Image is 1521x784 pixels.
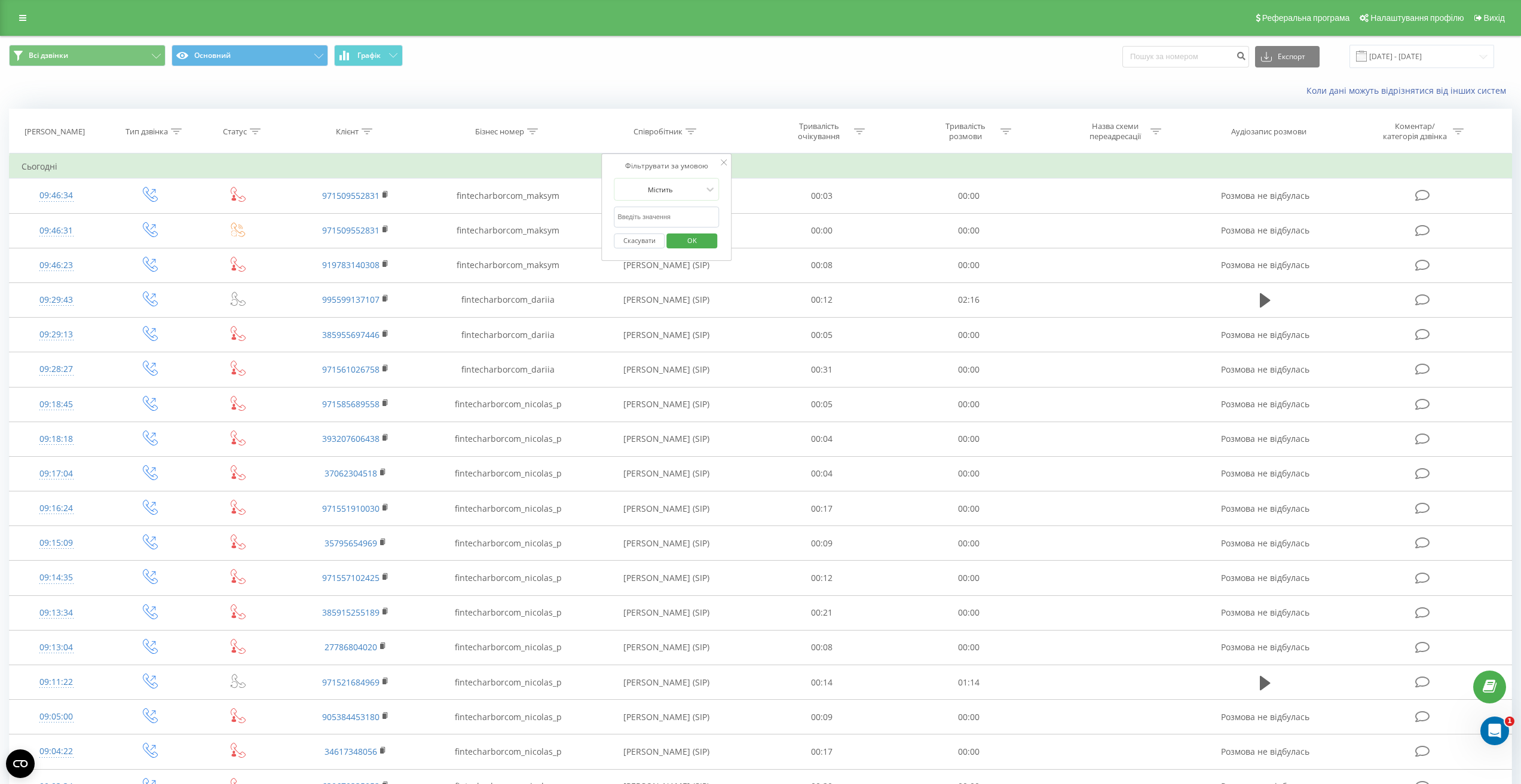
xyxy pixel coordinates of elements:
a: 971585689558 [322,398,380,410]
td: 00:00 [895,700,1042,734]
div: 09:46:31 [22,219,91,242]
a: 385915255189 [322,607,380,618]
td: 00:17 [749,734,895,769]
td: fintecharborcom_nicolas_p [431,526,584,561]
div: Тип дзвінка [126,127,168,137]
a: 919783140308 [322,259,380,270]
button: OK [666,233,717,248]
td: [PERSON_NAME] (SIP) [584,179,749,213]
td: [PERSON_NAME] (SIP) [584,700,749,734]
a: 971509552831 [322,190,380,201]
td: 00:00 [895,561,1042,595]
span: Розмова не відбулась [1221,364,1309,375]
td: 00:00 [895,491,1042,526]
td: [PERSON_NAME] (SIP) [584,456,749,491]
td: 00:08 [749,630,895,665]
span: Розмова не відбулась [1221,225,1309,236]
div: 09:29:13 [22,323,91,346]
div: 09:14:35 [22,566,91,589]
div: 09:46:23 [22,254,91,277]
td: [PERSON_NAME] (SIP) [584,248,749,282]
div: 09:05:00 [22,705,91,728]
td: 00:04 [749,422,895,456]
span: Розмова не відбулась [1221,607,1309,618]
td: fintecharborcom_maksym [431,179,584,213]
a: 971551910030 [322,503,380,514]
a: 27786804020 [325,641,377,653]
td: [PERSON_NAME] (SIP) [584,734,749,769]
td: 00:00 [895,456,1042,491]
td: 00:09 [749,700,895,734]
td: fintecharborcom_nicolas_p [431,630,584,665]
span: Розмова не відбулась [1221,746,1309,757]
td: 00:00 [895,352,1042,387]
div: 09:04:22 [22,740,91,763]
td: [PERSON_NAME] (SIP) [584,561,749,595]
td: fintecharborcom_dariia [431,352,584,387]
td: [PERSON_NAME] (SIP) [584,630,749,665]
div: 09:29:43 [22,288,91,312]
div: Назва схеми переадресації [1084,121,1147,142]
td: 02:16 [895,282,1042,317]
button: Графік [334,45,403,66]
span: Розмова не відбулась [1221,641,1309,653]
td: 00:14 [749,665,895,700]
td: [PERSON_NAME] (SIP) [584,282,749,317]
td: fintecharborcom_nicolas_p [431,561,584,595]
td: [PERSON_NAME] (SIP) [584,213,749,248]
div: 09:16:24 [22,497,91,520]
div: Тривалість розмови [934,121,997,142]
td: 01:14 [895,665,1042,700]
td: [PERSON_NAME] (SIP) [584,595,749,630]
td: 00:00 [749,213,895,248]
td: [PERSON_NAME] (SIP) [584,491,749,526]
a: 971521684969 [322,677,380,688]
span: Реферальна програма [1262,13,1350,23]
td: 00:00 [895,318,1042,352]
td: 00:12 [749,282,895,317]
td: 00:03 [749,179,895,213]
div: 09:17:04 [22,462,91,485]
div: Статус [223,127,247,137]
span: Розмова не відбулась [1221,433,1309,444]
td: 00:04 [749,456,895,491]
div: Аудіозапис розмови [1231,127,1306,137]
td: 00:00 [895,213,1042,248]
span: Розмова не відбулась [1221,537,1309,549]
a: 37062304518 [325,468,377,479]
td: 00:21 [749,595,895,630]
td: [PERSON_NAME] (SIP) [584,352,749,387]
a: 905384453180 [322,711,380,722]
span: Розмова не відбулась [1221,259,1309,270]
td: fintecharborcom_nicolas_p [431,387,584,422]
td: 00:00 [895,526,1042,561]
td: 00:05 [749,318,895,352]
td: fintecharborcom_dariia [431,282,584,317]
td: [PERSON_NAME] (SIP) [584,422,749,456]
a: 971561026758 [322,364,380,375]
td: fintecharborcom_nicolas_p [431,422,584,456]
span: Всі дзвінки [29,51,68,60]
td: [PERSON_NAME] (SIP) [584,665,749,700]
span: 1 [1505,717,1514,726]
td: fintecharborcom_maksym [431,213,584,248]
span: Графік [357,51,381,60]
span: Розмова не відбулась [1221,503,1309,514]
div: 09:18:18 [22,428,91,451]
a: 995599137107 [322,294,380,305]
a: 971509552831 [322,225,380,236]
td: [PERSON_NAME] (SIP) [584,387,749,422]
td: 00:00 [895,422,1042,456]
div: 09:13:04 [22,636,91,659]
td: 00:08 [749,248,895,282]
td: fintecharborcom_maksym [431,248,584,282]
td: 00:00 [895,248,1042,282]
td: 00:00 [895,595,1042,630]
td: 00:00 [895,734,1042,769]
div: 09:28:27 [22,358,91,381]
span: Розмова не відбулась [1221,190,1309,201]
div: 09:18:45 [22,393,91,416]
td: 00:00 [895,630,1042,665]
div: [PERSON_NAME] [25,127,85,137]
input: Пошук за номером [1122,46,1249,67]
